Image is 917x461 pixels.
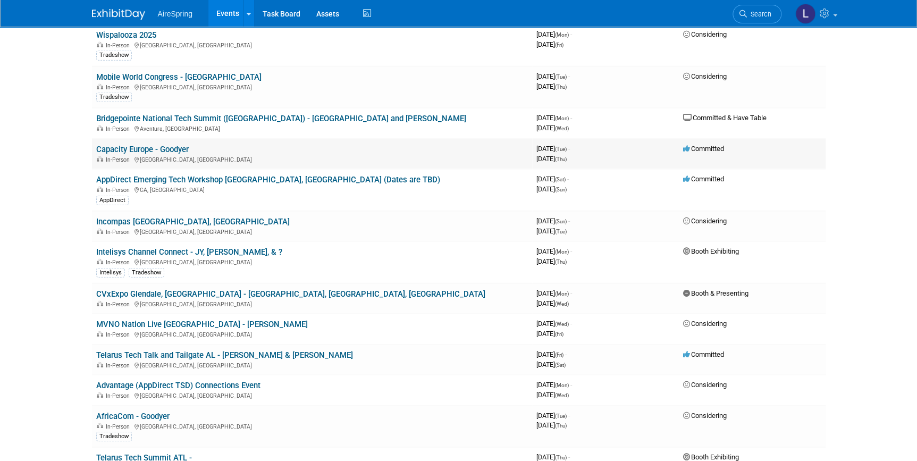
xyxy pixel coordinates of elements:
div: [GEOGRAPHIC_DATA], [GEOGRAPHIC_DATA] [96,330,528,338]
span: Considering [683,217,727,225]
span: - [565,350,567,358]
span: Committed [683,175,724,183]
span: Committed & Have Table [683,114,767,122]
span: In-Person [106,392,133,399]
span: [DATE] [536,227,567,235]
a: AppDirect Emerging Tech Workshop [GEOGRAPHIC_DATA], [GEOGRAPHIC_DATA] (Dates are TBD) [96,175,440,185]
span: (Mon) [555,382,569,388]
span: Booth Exhibiting [683,247,739,255]
span: (Sat) [555,362,566,368]
span: Search [747,10,771,18]
span: In-Person [106,156,133,163]
div: [GEOGRAPHIC_DATA], [GEOGRAPHIC_DATA] [96,422,528,430]
span: Considering [683,381,727,389]
a: Intelisys Channel Connect - JY, [PERSON_NAME], & ? [96,247,282,257]
span: - [568,453,570,461]
span: [DATE] [536,421,567,429]
img: Lisa Chow [795,4,815,24]
div: [GEOGRAPHIC_DATA], [GEOGRAPHIC_DATA] [96,361,528,369]
span: [DATE] [536,330,563,338]
span: (Mon) [555,249,569,255]
span: (Mon) [555,115,569,121]
span: [DATE] [536,381,572,389]
div: Tradeshow [129,268,164,278]
a: Capacity Europe - Goodyer [96,145,189,154]
div: [GEOGRAPHIC_DATA], [GEOGRAPHIC_DATA] [96,155,528,163]
span: [DATE] [536,82,567,90]
span: - [568,72,570,80]
img: In-Person Event [97,259,103,264]
span: Booth Exhibiting [683,453,739,461]
span: (Wed) [555,321,569,327]
span: [DATE] [536,217,570,225]
span: [DATE] [536,289,572,297]
span: In-Person [106,229,133,236]
a: CVxExpo Glendale, [GEOGRAPHIC_DATA] - [GEOGRAPHIC_DATA], [GEOGRAPHIC_DATA], [GEOGRAPHIC_DATA] [96,289,485,299]
span: - [568,217,570,225]
span: [DATE] [536,124,569,132]
img: In-Person Event [97,125,103,131]
span: In-Person [106,301,133,308]
span: AireSpring [158,10,192,18]
span: [DATE] [536,30,572,38]
span: In-Person [106,187,133,194]
span: - [568,145,570,153]
span: - [570,114,572,122]
a: AfricaCom - Goodyer [96,412,170,421]
span: [DATE] [536,114,572,122]
span: [DATE] [536,320,572,328]
img: ExhibitDay [92,9,145,20]
div: Intelisys [96,268,125,278]
span: - [570,247,572,255]
span: (Fri) [555,331,563,337]
span: [DATE] [536,185,567,193]
span: [DATE] [536,453,570,461]
span: (Fri) [555,42,563,48]
span: [DATE] [536,40,563,48]
span: Booth & Presenting [683,289,748,297]
span: In-Person [106,42,133,49]
img: In-Person Event [97,423,103,429]
img: In-Person Event [97,42,103,47]
img: In-Person Event [97,187,103,192]
div: [GEOGRAPHIC_DATA], [GEOGRAPHIC_DATA] [96,82,528,91]
div: [GEOGRAPHIC_DATA], [GEOGRAPHIC_DATA] [96,391,528,399]
span: (Tue) [555,74,567,80]
a: MVNO Nation Live [GEOGRAPHIC_DATA] - [PERSON_NAME] [96,320,308,329]
span: (Wed) [555,125,569,131]
a: Bridgepointe National Tech Summit ([GEOGRAPHIC_DATA]) - [GEOGRAPHIC_DATA] and [PERSON_NAME] [96,114,466,123]
div: Aventura, [GEOGRAPHIC_DATA] [96,124,528,132]
div: AppDirect [96,196,129,205]
span: In-Person [106,84,133,91]
img: In-Person Event [97,156,103,162]
span: (Thu) [555,423,567,429]
div: [GEOGRAPHIC_DATA], [GEOGRAPHIC_DATA] [96,299,528,308]
img: In-Person Event [97,229,103,234]
span: (Tue) [555,413,567,419]
span: [DATE] [536,155,567,163]
span: In-Person [106,331,133,338]
span: - [570,320,572,328]
span: [DATE] [536,350,567,358]
span: - [570,381,572,389]
span: (Thu) [555,259,567,265]
span: Considering [683,30,727,38]
span: - [570,289,572,297]
span: (Thu) [555,455,567,460]
span: Considering [683,72,727,80]
span: [DATE] [536,145,570,153]
div: Tradeshow [96,51,132,60]
a: Advantage (AppDirect TSD) Connections Event [96,381,260,390]
span: [DATE] [536,361,566,368]
span: In-Person [106,362,133,369]
span: In-Person [106,259,133,266]
span: (Mon) [555,291,569,297]
span: In-Person [106,125,133,132]
span: [DATE] [536,391,569,399]
span: (Sat) [555,177,566,182]
img: In-Person Event [97,331,103,337]
img: In-Person Event [97,301,103,306]
div: [GEOGRAPHIC_DATA], [GEOGRAPHIC_DATA] [96,40,528,49]
div: [GEOGRAPHIC_DATA], [GEOGRAPHIC_DATA] [96,227,528,236]
a: Incompas [GEOGRAPHIC_DATA], [GEOGRAPHIC_DATA] [96,217,290,227]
